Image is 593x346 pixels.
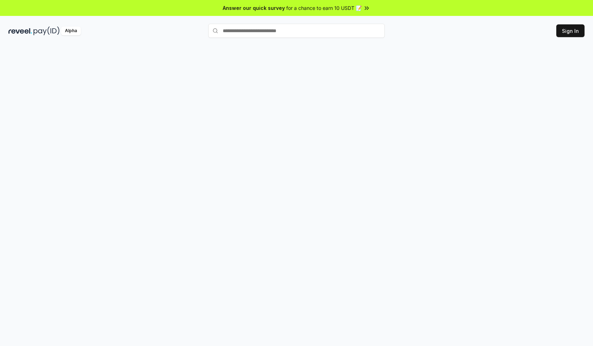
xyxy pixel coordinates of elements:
[34,27,60,35] img: pay_id
[8,27,32,35] img: reveel_dark
[61,27,81,35] div: Alpha
[223,4,285,12] span: Answer our quick survey
[556,24,585,37] button: Sign In
[286,4,362,12] span: for a chance to earn 10 USDT 📝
